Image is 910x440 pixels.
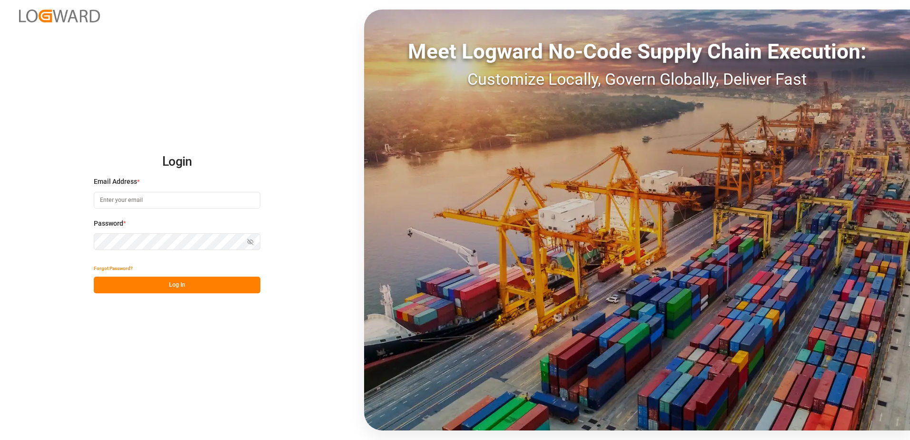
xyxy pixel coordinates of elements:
[94,260,133,277] button: Forgot Password?
[94,147,260,177] h2: Login
[364,67,910,91] div: Customize Locally, Govern Globally, Deliver Fast
[19,10,100,22] img: Logward_new_orange.png
[94,177,137,187] span: Email Address
[94,219,123,229] span: Password
[94,192,260,209] input: Enter your email
[94,277,260,293] button: Log In
[364,36,910,67] div: Meet Logward No-Code Supply Chain Execution:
